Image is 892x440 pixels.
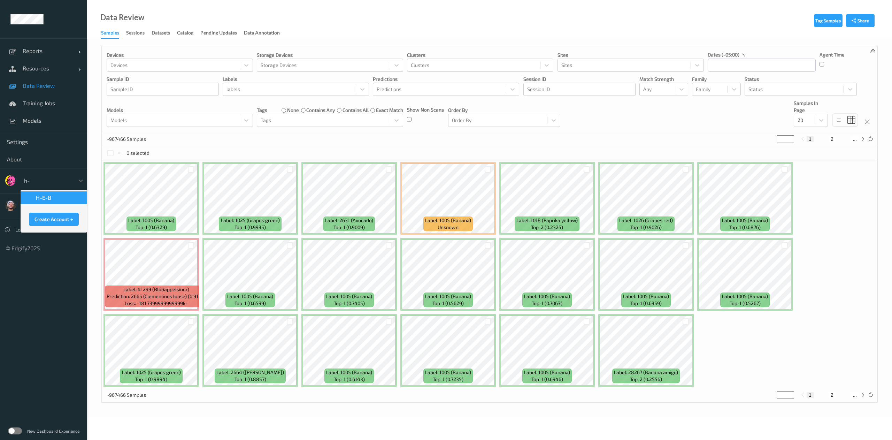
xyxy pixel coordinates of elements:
button: Share [846,14,875,27]
span: top-2 (0.2325) [531,224,563,231]
span: Label: 2664 ([PERSON_NAME]) [216,369,284,376]
button: 1 [807,392,814,398]
span: Label: 1005 (Banana) [425,217,471,224]
span: Label: 1005 (Banana) [623,293,669,300]
span: Label: 1026 (Grapes red) [619,217,673,224]
p: Tags [257,107,267,114]
span: top-1 (0.9935) [234,224,266,231]
p: labels [223,76,369,83]
span: Label: 1005 (Banana) [425,369,471,376]
span: Label: 1005 (Banana) [425,293,471,300]
p: Sample ID [107,76,219,83]
span: Label: 41299 (Blóðappelsínur) [123,286,189,293]
span: top-1 (0.7063) [532,300,562,307]
span: Label: 1005 (Banana) [722,217,768,224]
span: Label: 1005 (Banana) [227,293,273,300]
p: ~967466 Samples [107,136,159,143]
a: Datasets [152,28,177,38]
p: Status [745,76,857,83]
a: Pending Updates [200,28,244,38]
button: 2 [829,392,836,398]
span: Label: 1005 (Banana) [524,369,570,376]
span: Prediction: 2665 (Clementines loose) (0.9133) [107,293,206,300]
p: ~967466 Samples [107,392,159,399]
div: Data Review [100,14,144,21]
span: Label: 1018 (Paprika yellow) [516,217,578,224]
span: Label: 1005 (Banana) [524,293,570,300]
span: top-2 (0.2556) [630,376,662,383]
span: unknown [438,224,459,231]
span: top-1 (0.5267) [730,300,761,307]
a: Catalog [177,28,200,38]
button: ... [851,136,859,142]
span: top-1 (0.9026) [630,224,662,231]
label: contains all [343,107,369,114]
a: Sessions [126,28,152,38]
span: top-1 (0.8857) [234,376,266,383]
p: Match Strength [639,76,688,83]
span: top-1 (0.9009) [333,224,365,231]
button: 1 [807,136,814,142]
button: 2 [829,136,836,142]
span: Label: 1005 (Banana) [326,369,372,376]
p: Order By [448,107,560,114]
span: Label: 1025 (Grapes green) [122,369,181,376]
p: Family [692,76,741,83]
span: Label: 28267 (Banana amigo) [614,369,678,376]
p: Sites [557,52,704,59]
a: Data Annotation [244,28,287,38]
p: Samples In Page [794,100,828,114]
p: Models [107,107,253,114]
span: Label: 1025 (Grapes green) [221,217,280,224]
span: top-1 (0.9894) [135,376,167,383]
span: Label: 1005 (Banana) [326,293,372,300]
span: top-1 (0.6599) [234,300,266,307]
span: top-1 (0.7405) [334,300,365,307]
button: ... [851,392,859,398]
a: Samples [101,28,126,39]
p: 0 selected [126,150,149,157]
span: Label: 1005 (Banana) [128,217,174,224]
span: top-1 (0.5629) [432,300,464,307]
span: Label: 1005 (Banana) [722,293,768,300]
div: Pending Updates [200,29,237,38]
span: Loss: -181.7399999999999kr [125,300,187,307]
p: dates (-05:00) [708,51,739,58]
label: none [287,107,299,114]
div: Catalog [177,29,193,38]
div: Samples [101,29,119,39]
button: Tag Samples [814,14,843,27]
div: Data Annotation [244,29,280,38]
div: Sessions [126,29,145,38]
div: Datasets [152,29,170,38]
span: Label: 2631 (Avocado) [325,217,373,224]
p: Session ID [523,76,636,83]
label: exact match [376,107,403,114]
p: Devices [107,52,253,59]
span: top-1 (0.6876) [729,224,761,231]
p: Clusters [407,52,553,59]
span: top-1 (0.6946) [531,376,563,383]
span: top-1 (0.6143) [334,376,365,383]
p: Show Non Scans [407,106,444,113]
span: top-1 (0.6329) [136,224,167,231]
p: Predictions [373,76,519,83]
span: top-1 (0.6359) [630,300,662,307]
p: Storage Devices [257,52,403,59]
label: contains any [306,107,335,114]
span: top-1 (0.7235) [433,376,463,383]
p: Agent Time [820,51,845,58]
